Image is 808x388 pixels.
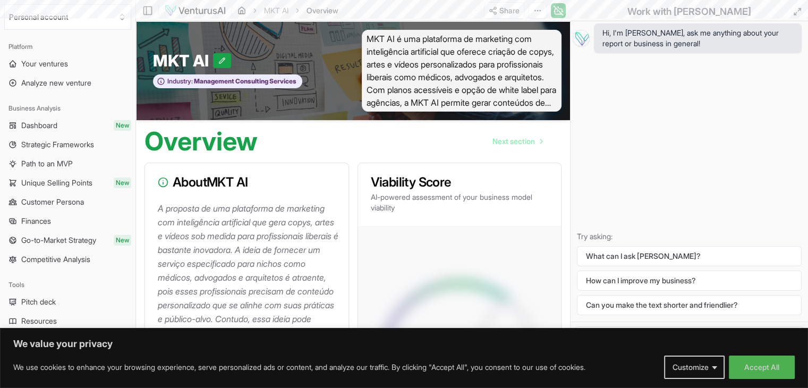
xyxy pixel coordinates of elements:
span: Unique Selling Points [21,178,92,188]
button: Can you make the text shorter and friendlier? [577,295,802,315]
a: Go to next page [484,131,551,152]
a: Resources [4,313,131,330]
span: MKT AI é uma plataforma de marketing com inteligência artificial que oferece criação de copys, ar... [362,30,562,112]
p: AI-powered assessment of your business model viability [371,192,549,213]
div: Platform [4,38,131,55]
span: New [114,178,131,188]
span: Management Consulting Services [193,77,296,86]
h3: Viability Score [371,176,549,189]
span: Resources [21,316,57,326]
span: Hi, I'm [PERSON_NAME], ask me anything about your report or business in general! [602,28,793,49]
h1: Overview [144,129,258,154]
a: Customer Persona [4,193,131,210]
button: Industry:Management Consulting Services [153,74,302,89]
a: DashboardNew [4,117,131,134]
div: Business Analysis [4,100,131,117]
a: Your ventures [4,55,131,72]
span: New [114,120,131,131]
span: Pitch deck [21,297,56,307]
button: How can I improve my business? [577,271,802,291]
span: New [114,235,131,246]
button: What can I ask [PERSON_NAME]? [577,246,802,266]
span: Analyze new venture [21,78,91,88]
nav: pagination [484,131,551,152]
img: Vera [573,30,590,47]
a: Analyze new venture [4,74,131,91]
a: Pitch deck [4,293,131,310]
a: Competitive Analysis [4,251,131,268]
span: Next section [492,136,535,147]
div: Tools [4,276,131,293]
span: Your ventures [21,58,68,69]
span: MKT AI [153,51,213,70]
h3: About MKT AI [158,176,336,189]
button: Customize [664,356,725,379]
a: Go-to-Market StrategyNew [4,232,131,249]
p: We value your privacy [13,338,795,350]
span: Finances [21,216,51,226]
button: Accept All [729,356,795,379]
span: Industry: [167,77,193,86]
span: Strategic Frameworks [21,139,94,150]
a: Path to an MVP [4,155,131,172]
span: Customer Persona [21,197,84,207]
p: We use cookies to enhance your browsing experience, serve personalized ads or content, and analyz... [13,361,585,374]
span: Dashboard [21,120,57,131]
a: Strategic Frameworks [4,136,131,153]
a: Finances [4,213,131,230]
a: Unique Selling PointsNew [4,174,131,191]
p: Try asking: [577,231,802,242]
span: Go-to-Market Strategy [21,235,96,246]
span: Competitive Analysis [21,254,90,265]
span: Path to an MVP [21,158,73,169]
